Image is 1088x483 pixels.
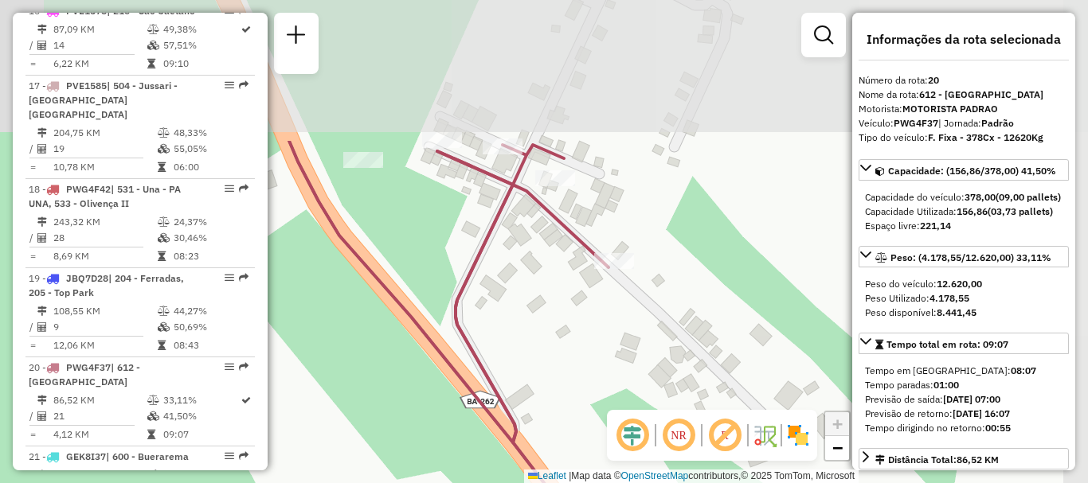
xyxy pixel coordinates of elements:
[158,233,170,243] i: % de utilização da cubagem
[162,427,240,442] td: 09:07
[106,450,189,462] span: | 600 - Buerarema
[173,141,249,157] td: 55,05%
[29,408,37,424] td: /
[953,407,1010,419] strong: [DATE] 16:07
[890,251,1051,263] span: Peso: (4.178,55/12.620,00) 33,11%
[706,416,744,454] span: Exibir rótulo
[965,191,996,203] strong: 378,00
[37,395,47,405] i: Distância Total
[1011,364,1036,376] strong: 08:07
[832,438,843,458] span: −
[53,392,147,408] td: 86,52 KM
[29,183,181,209] span: 18 -
[225,273,234,282] em: Opções
[933,379,959,391] strong: 01:00
[162,392,240,408] td: 33,11%
[752,423,777,448] img: Fluxo de ruas
[239,362,249,372] em: Rota exportada
[943,393,1000,405] strong: [DATE] 07:00
[785,423,811,448] img: Exibir/Ocultar setores
[928,74,939,86] strong: 20
[919,88,1043,100] strong: 612 - [GEOGRAPHIC_DATA]
[29,80,178,120] span: 17 -
[158,144,170,154] i: % de utilização da cubagem
[53,230,157,246] td: 28
[66,183,111,195] span: PWG4F42
[225,80,234,90] em: Opções
[865,364,1063,378] div: Tempo em [GEOGRAPHIC_DATA]:
[158,217,170,227] i: % de utilização do peso
[937,306,976,318] strong: 8.441,45
[66,361,111,373] span: PWG4F37
[173,248,249,264] td: 08:23
[37,306,47,316] i: Distância Total
[29,37,37,53] td: /
[158,128,170,138] i: % de utilização do peso
[162,56,240,72] td: 09:10
[53,56,147,72] td: 6,22 KM
[173,214,249,230] td: 24,37%
[29,337,37,353] td: =
[659,416,698,454] span: Ocultar NR
[957,454,999,465] span: 86,52 KM
[613,416,652,454] span: Ocultar deslocamento
[865,190,1063,204] div: Capacidade do veículo:
[859,102,1069,116] div: Motorista:
[865,219,1063,233] div: Espaço livre:
[29,248,37,264] td: =
[37,322,47,332] i: Total de Atividades
[865,392,1063,407] div: Previsão de saída:
[865,204,1063,219] div: Capacidade Utilizada:
[37,411,47,421] i: Total de Atividades
[37,217,47,227] i: Distância Total
[53,319,157,335] td: 9
[29,272,184,298] span: 19 -
[53,125,157,141] td: 204,75 KM
[147,59,155,68] i: Tempo total em rota
[808,19,839,51] a: Exibir filtros
[66,272,108,284] span: JBQ7D28
[37,128,47,138] i: Distância Total
[29,56,37,72] td: =
[53,467,149,483] td: 144,39 KM
[147,395,159,405] i: % de utilização do peso
[928,131,1043,143] strong: F. Fixa - 378Cx - 12620Kg
[865,291,1063,306] div: Peso Utilizado:
[825,412,849,436] a: Zoom in
[173,125,249,141] td: 48,33%
[162,37,240,53] td: 57,51%
[241,25,251,34] i: Rota otimizada
[173,159,249,175] td: 06:00
[902,103,998,115] strong: MOTORISTA PADRAO
[239,273,249,282] em: Rota exportada
[173,230,249,246] td: 30,46%
[996,191,1061,203] strong: (09,00 pallets)
[53,427,147,442] td: 4,12 KM
[865,306,1063,320] div: Peso disponível:
[158,306,170,316] i: % de utilização do peso
[53,159,157,175] td: 10,78 KM
[239,451,249,461] em: Rota exportada
[621,470,689,481] a: OpenStreetMap
[147,411,159,421] i: % de utilização da cubagem
[859,271,1069,326] div: Peso: (4.178,55/12.620,00) 33,11%
[888,165,1056,177] span: Capacidade: (156,86/378,00) 41,50%
[147,430,155,439] i: Tempo total em rota
[158,162,166,172] i: Tempo total em rota
[29,230,37,246] td: /
[920,220,951,232] strong: 221,14
[147,41,159,50] i: % de utilização da cubagem
[280,19,312,55] a: Nova sessão e pesquisa
[147,25,159,34] i: % de utilização do peso
[225,184,234,193] em: Opções
[981,117,1014,129] strong: Padrão
[865,378,1063,392] div: Tempo paradas:
[53,141,157,157] td: 19
[173,319,249,335] td: 50,69%
[158,251,166,261] i: Tempo total em rota
[37,41,47,50] i: Total de Atividades
[53,337,157,353] td: 12,06 KM
[859,448,1069,469] a: Distância Total:86,52 KM
[929,292,969,304] strong: 4.178,55
[825,436,849,460] a: Zoom out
